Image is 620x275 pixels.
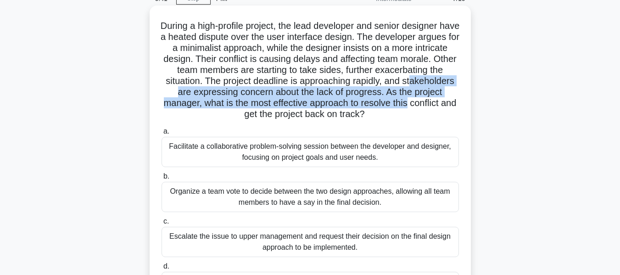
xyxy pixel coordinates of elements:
div: Organize a team vote to decide between the two design approaches, allowing all team members to ha... [162,182,459,212]
h5: During a high-profile project, the lead developer and senior designer have a heated dispute over ... [161,20,460,120]
span: b. [163,172,169,180]
span: c. [163,217,169,225]
div: Escalate the issue to upper management and request their decision on the final design approach to... [162,227,459,257]
span: d. [163,262,169,270]
span: a. [163,127,169,135]
div: Facilitate a collaborative problem-solving session between the developer and designer, focusing o... [162,137,459,167]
